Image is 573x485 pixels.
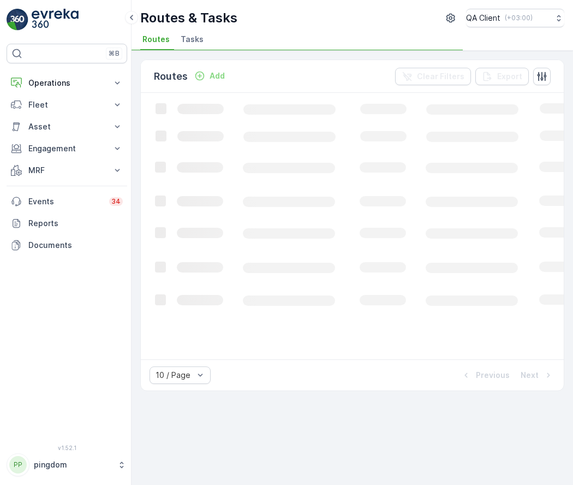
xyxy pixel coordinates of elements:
[417,71,464,82] p: Clear Filters
[520,369,555,382] button: Next
[32,9,79,31] img: logo_light-DOdMpM7g.png
[7,191,127,212] a: Events34
[466,9,564,27] button: QA Client(+03:00)
[154,69,188,84] p: Routes
[28,99,105,110] p: Fleet
[7,212,127,234] a: Reports
[7,116,127,138] button: Asset
[7,453,127,476] button: PPpingdom
[476,370,510,381] p: Previous
[7,9,28,31] img: logo
[7,234,127,256] a: Documents
[7,72,127,94] button: Operations
[459,369,511,382] button: Previous
[9,456,27,474] div: PP
[7,94,127,116] button: Fleet
[475,68,529,85] button: Export
[521,370,539,381] p: Next
[28,218,123,229] p: Reports
[109,49,120,58] p: ⌘B
[505,14,533,22] p: ( +03:00 )
[28,78,105,88] p: Operations
[142,34,170,45] span: Routes
[28,196,103,207] p: Events
[28,165,105,176] p: MRF
[28,143,105,154] p: Engagement
[181,34,204,45] span: Tasks
[7,445,127,451] span: v 1.52.1
[497,71,522,82] p: Export
[28,121,105,132] p: Asset
[111,197,121,206] p: 34
[7,159,127,181] button: MRF
[210,70,225,81] p: Add
[7,138,127,159] button: Engagement
[190,69,229,82] button: Add
[395,68,471,85] button: Clear Filters
[140,9,237,27] p: Routes & Tasks
[28,240,123,251] p: Documents
[34,459,112,470] p: pingdom
[466,13,500,23] p: QA Client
